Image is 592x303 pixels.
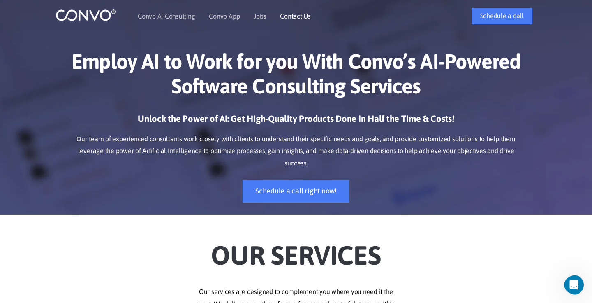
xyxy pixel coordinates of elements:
[68,133,524,170] p: Our team of experienced consultants work closely with clients to understand their specific needs ...
[68,113,524,131] h3: Unlock the Power of AI: Get High-Quality Products Done in Half the Time & Costs!
[472,8,532,24] a: Schedule a call
[138,13,195,19] a: Convo AI Consulting
[68,49,524,105] h1: Employ AI to Work for you With Convo’s AI-Powered Software Consulting Services
[280,13,311,19] a: Contact Us
[55,9,116,21] img: logo_1.png
[209,13,240,19] a: Convo App
[564,275,590,295] iframe: Intercom live chat
[243,180,349,203] a: Schedule a call right now!
[254,13,266,19] a: Jobs
[68,227,524,273] h2: Our Services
